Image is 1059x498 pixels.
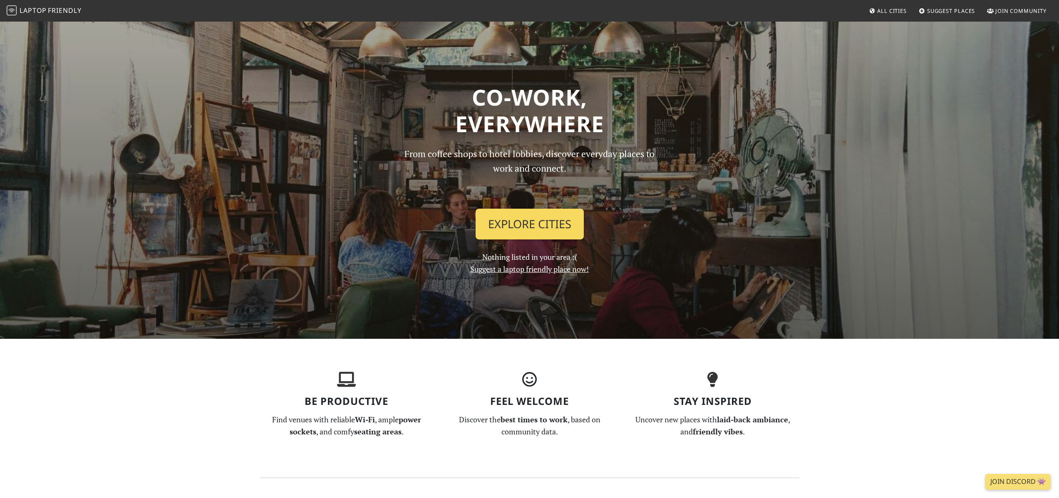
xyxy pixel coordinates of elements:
div: Nothing listed in your area :( [392,147,667,275]
span: Laptop [20,6,47,15]
strong: seating areas [354,427,402,436]
a: Explore Cities [476,209,584,239]
a: LaptopFriendly LaptopFriendly [7,4,82,18]
span: All Cities [877,7,907,15]
a: Suggest a laptop friendly place now! [470,264,589,274]
p: Find venues with reliable , ample , and comfy . [260,414,433,438]
h3: Stay Inspired [626,395,799,407]
span: Join Community [995,7,1047,15]
a: All Cities [866,3,910,18]
strong: laid-back ambiance [717,414,788,424]
p: Uncover new places with , and . [626,414,799,438]
p: Discover the , based on community data. [443,414,616,438]
img: LaptopFriendly [7,5,17,15]
span: Suggest Places [927,7,975,15]
h3: Feel Welcome [443,395,616,407]
a: Suggest Places [915,3,979,18]
strong: friendly vibes [693,427,743,436]
span: Friendly [48,6,81,15]
a: Join Community [984,3,1050,18]
strong: best times to work [501,414,568,424]
a: Join Discord 👾 [985,474,1051,490]
h3: Be Productive [260,395,433,407]
h1: Co-work, Everywhere [260,84,799,137]
p: From coffee shops to hotel lobbies, discover everyday places to work and connect. [397,147,662,202]
strong: Wi-Fi [355,414,375,424]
